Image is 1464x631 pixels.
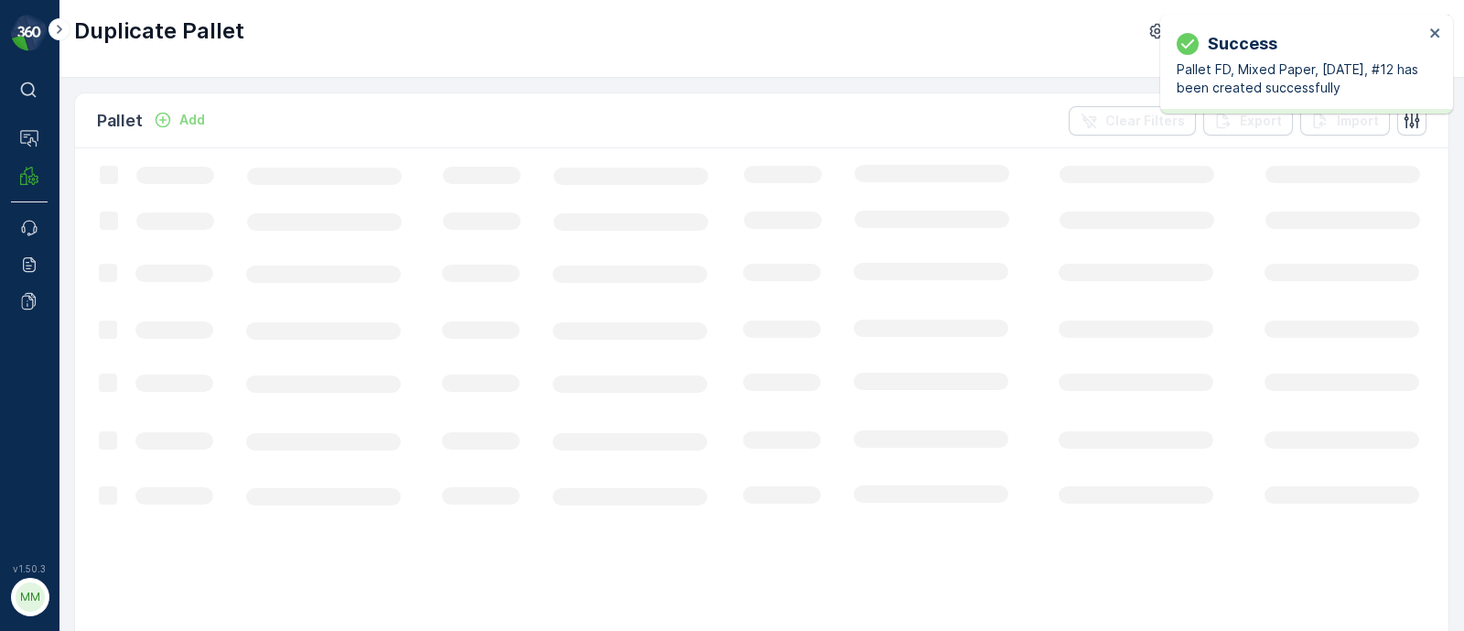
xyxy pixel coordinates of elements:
p: Pallet FD, Mixed Paper, [DATE], #12 has been created successfully [1177,60,1424,97]
button: close [1429,26,1442,43]
button: Export [1203,106,1293,136]
button: Import [1300,106,1390,136]
button: Add [146,109,212,131]
p: Duplicate Pallet [74,16,244,46]
p: Clear Filters [1105,112,1185,130]
span: v 1.50.3 [11,563,48,574]
p: Import [1337,112,1379,130]
div: MM [16,582,45,612]
p: Pallet [97,108,143,134]
button: Clear Filters [1069,106,1196,136]
p: Add [179,111,205,129]
p: Success [1208,31,1277,57]
img: logo [11,15,48,51]
p: Export [1240,112,1282,130]
button: MM [11,578,48,616]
